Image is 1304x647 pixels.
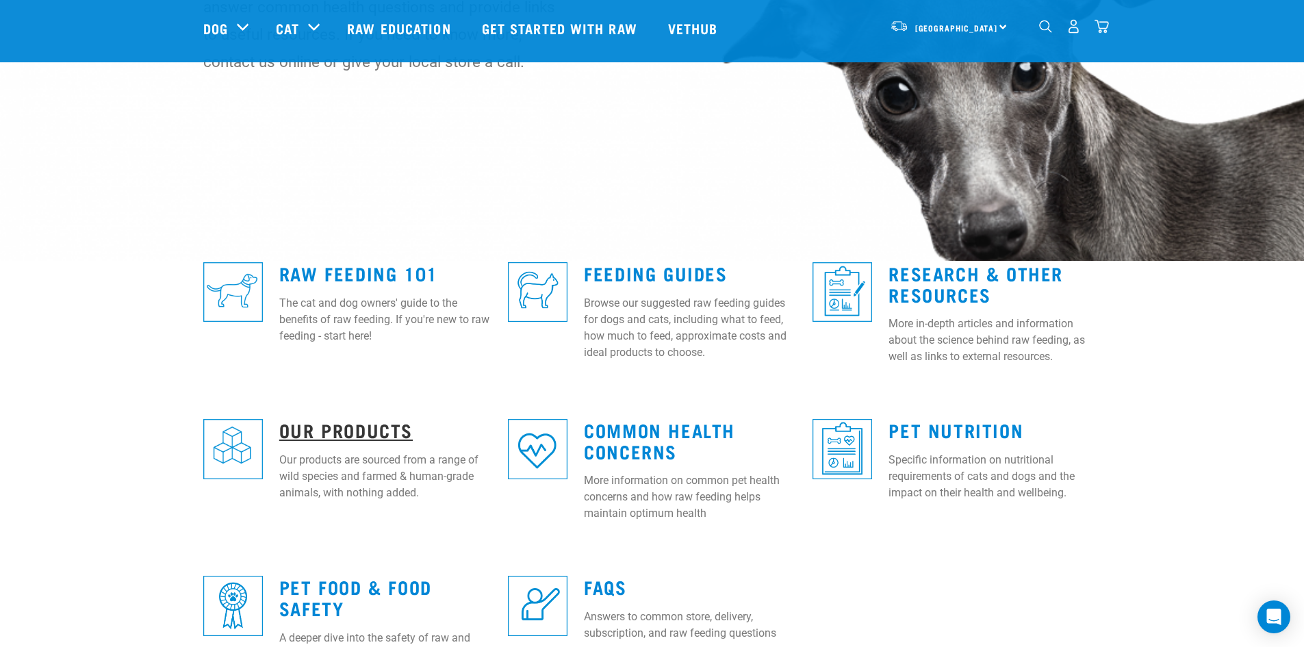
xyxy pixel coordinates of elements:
[1095,19,1109,34] img: home-icon@2x.png
[813,262,872,322] img: re-icons-healthcheck1-sq-blue.png
[1066,19,1081,34] img: user.png
[584,581,626,592] a: FAQs
[279,452,491,501] p: Our products are sourced from a range of wild species and farmed & human-grade animals, with noth...
[890,20,908,32] img: van-moving.png
[468,1,654,55] a: Get started with Raw
[508,262,567,322] img: re-icons-cat2-sq-blue.png
[888,452,1101,501] p: Specific information on nutritional requirements of cats and dogs and the impact on their health ...
[888,316,1101,365] p: More in-depth articles and information about the science behind raw feeding, as well as links to ...
[584,295,796,361] p: Browse our suggested raw feeding guides for dogs and cats, including what to feed, how much to fe...
[888,268,1063,299] a: Research & Other Resources
[203,18,228,38] a: Dog
[1039,20,1052,33] img: home-icon-1@2x.png
[203,576,263,635] img: re-icons-rosette-sq-blue.png
[508,419,567,479] img: re-icons-heart-sq-blue.png
[813,419,872,479] img: re-icons-healthcheck3-sq-blue.png
[584,609,796,642] p: Answers to common store, delivery, subscription, and raw feeding questions
[203,262,263,322] img: re-icons-dog3-sq-blue.png
[915,25,998,30] span: [GEOGRAPHIC_DATA]
[279,581,432,613] a: Pet Food & Food Safety
[654,1,735,55] a: Vethub
[584,424,735,456] a: Common Health Concerns
[584,268,727,278] a: Feeding Guides
[1257,600,1290,633] div: Open Intercom Messenger
[888,424,1023,435] a: Pet Nutrition
[276,18,299,38] a: Cat
[508,576,567,635] img: re-icons-faq-sq-blue.png
[279,295,491,344] p: The cat and dog owners' guide to the benefits of raw feeding. If you're new to raw feeding - star...
[279,268,438,278] a: Raw Feeding 101
[333,1,468,55] a: Raw Education
[279,424,413,435] a: Our Products
[584,472,796,522] p: More information on common pet health concerns and how raw feeding helps maintain optimum health
[203,419,263,479] img: re-icons-cubes2-sq-blue.png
